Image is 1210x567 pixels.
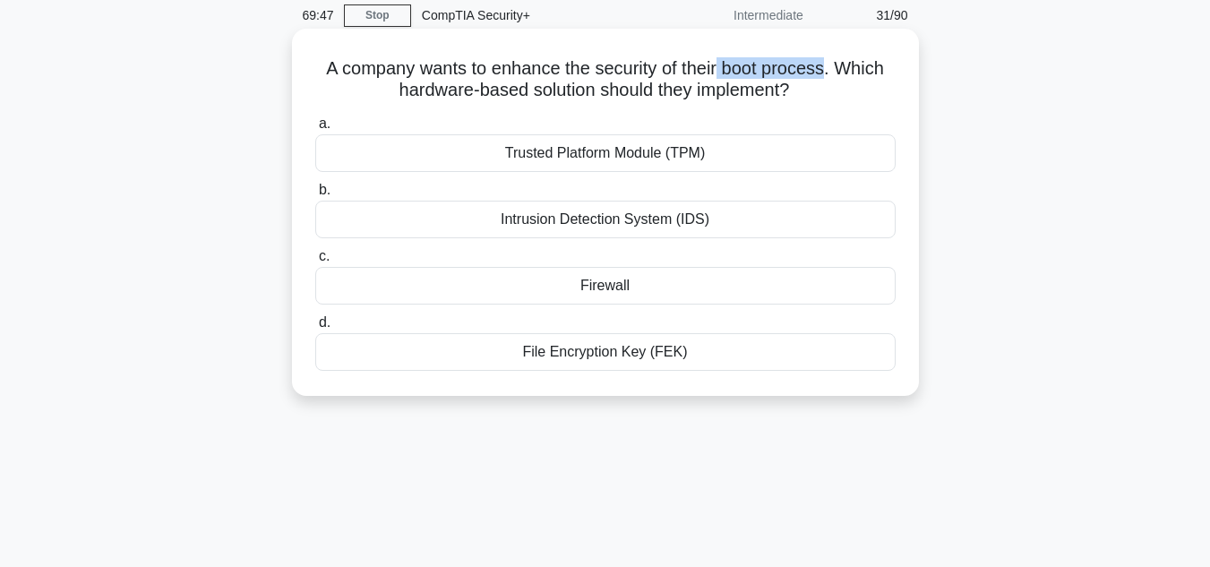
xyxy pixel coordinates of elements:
span: c. [319,248,330,263]
div: File Encryption Key (FEK) [315,333,896,371]
span: a. [319,116,330,131]
div: Firewall [315,267,896,305]
div: Intrusion Detection System (IDS) [315,201,896,238]
span: b. [319,182,330,197]
span: d. [319,314,330,330]
div: Trusted Platform Module (TPM) [315,134,896,172]
a: Stop [344,4,411,27]
h5: A company wants to enhance the security of their boot process. Which hardware-based solution shou... [313,57,897,102]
